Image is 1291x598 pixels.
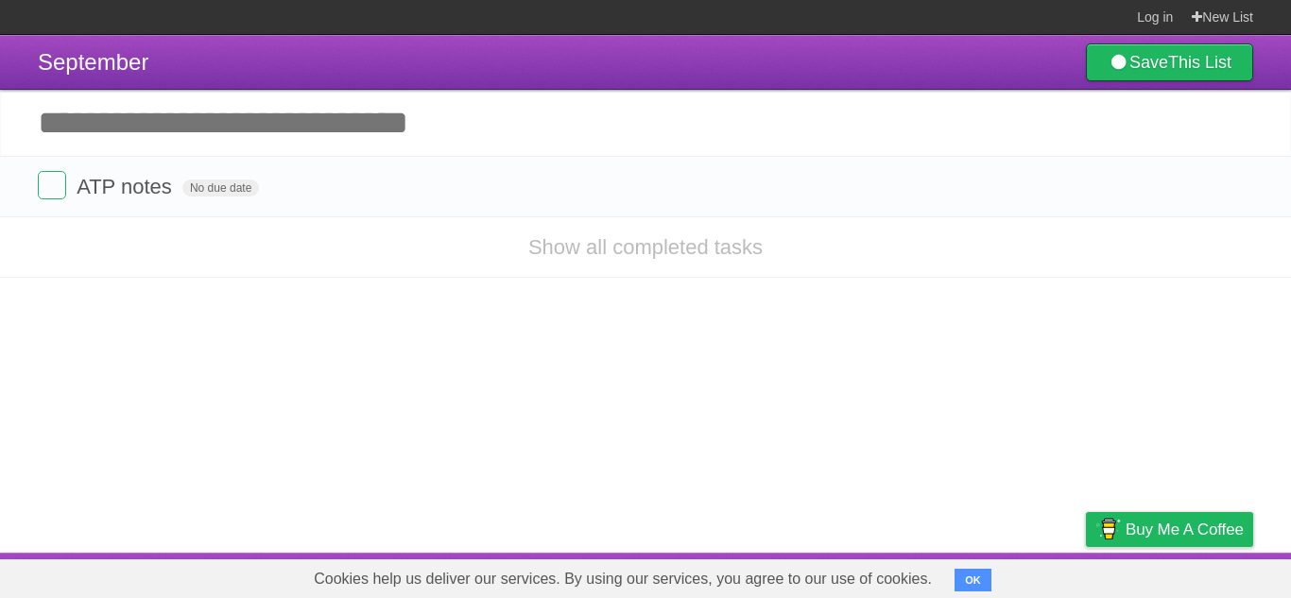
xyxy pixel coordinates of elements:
[835,557,874,593] a: About
[897,557,973,593] a: Developers
[1095,513,1121,545] img: Buy me a coffee
[77,175,177,198] span: ATP notes
[295,560,951,598] span: Cookies help us deliver our services. By using our services, you agree to our use of cookies.
[1086,512,1253,547] a: Buy me a coffee
[1168,53,1231,72] b: This List
[38,171,66,199] label: Done
[1134,557,1253,593] a: Suggest a feature
[182,179,259,196] span: No due date
[1126,513,1244,546] span: Buy me a coffee
[38,49,148,75] span: September
[955,569,991,591] button: OK
[997,557,1039,593] a: Terms
[528,235,763,259] a: Show all completed tasks
[1086,43,1253,81] a: SaveThis List
[1061,557,1110,593] a: Privacy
